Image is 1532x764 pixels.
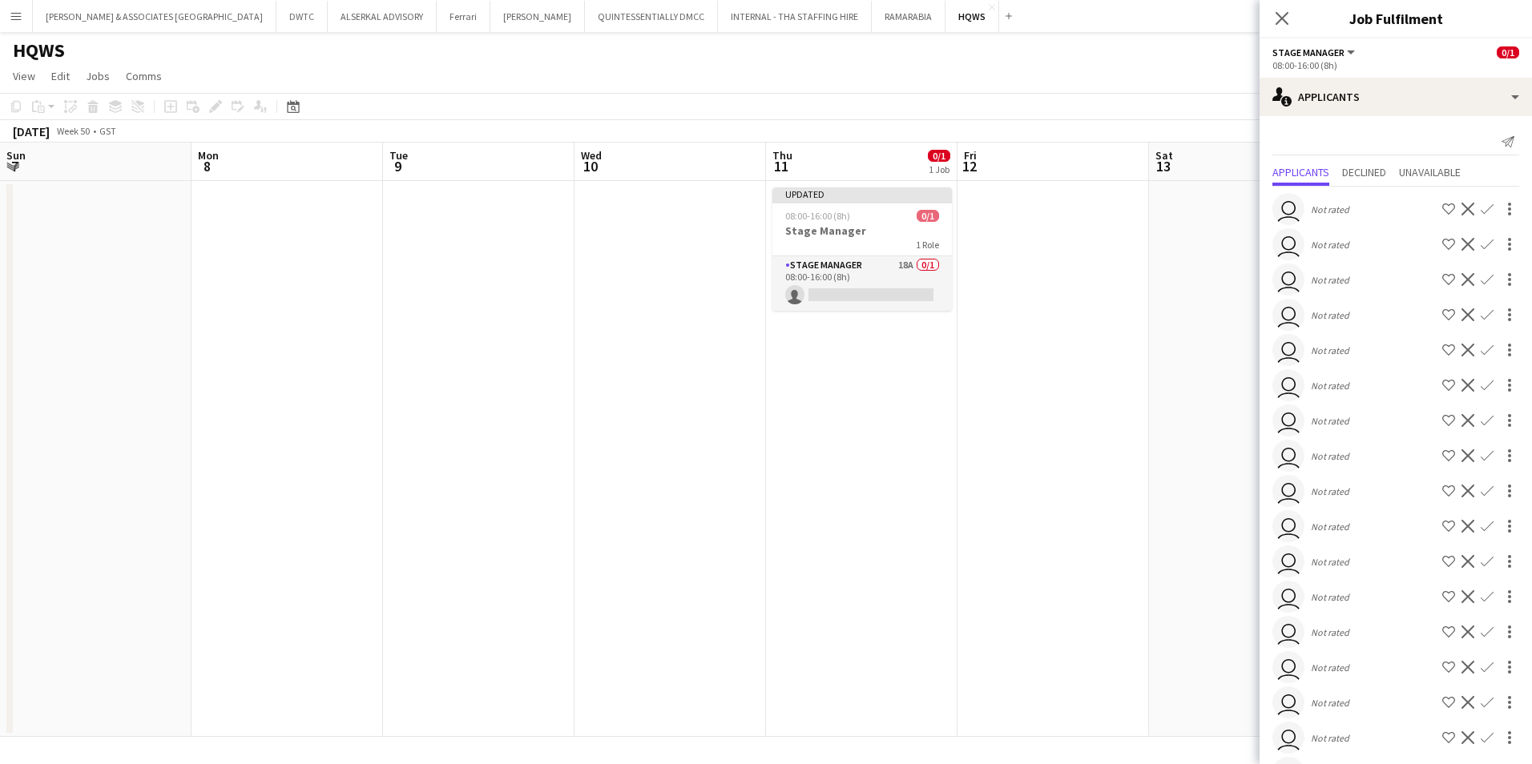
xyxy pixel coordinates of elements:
[962,157,977,175] span: 12
[917,210,939,222] span: 0/1
[1311,239,1353,251] div: Not rated
[1311,415,1353,427] div: Not rated
[387,157,408,175] span: 9
[490,1,585,32] button: [PERSON_NAME]
[1311,485,1353,497] div: Not rated
[79,66,116,86] a: Jobs
[1311,521,1353,533] div: Not rated
[581,148,602,163] span: Wed
[126,69,162,83] span: Comms
[1272,167,1329,178] span: Applicants
[1399,167,1461,178] span: Unavailable
[1311,591,1353,603] div: Not rated
[1311,203,1353,215] div: Not rated
[772,187,952,200] div: Updated
[1311,732,1353,744] div: Not rated
[1342,167,1386,178] span: Declined
[1311,344,1353,356] div: Not rated
[1260,8,1532,29] h3: Job Fulfilment
[328,1,437,32] button: ALSERKAL ADVISORY
[1311,661,1353,674] div: Not rated
[772,223,952,238] h3: Stage Manager
[13,69,35,83] span: View
[1311,274,1353,286] div: Not rated
[770,157,792,175] span: 11
[13,38,65,62] h1: HQWS
[579,157,602,175] span: 10
[99,125,116,137] div: GST
[45,66,76,86] a: Edit
[86,69,110,83] span: Jobs
[585,1,718,32] button: QUINTESSENTIALLY DMCC
[772,148,792,163] span: Thu
[1311,309,1353,321] div: Not rated
[1311,380,1353,392] div: Not rated
[1311,697,1353,709] div: Not rated
[1311,556,1353,568] div: Not rated
[1272,59,1519,71] div: 08:00-16:00 (8h)
[1272,46,1345,58] span: Stage Manager
[53,125,93,137] span: Week 50
[33,1,276,32] button: [PERSON_NAME] & ASSOCIATES [GEOGRAPHIC_DATA]
[437,1,490,32] button: Ferrari
[1155,148,1173,163] span: Sat
[6,66,42,86] a: View
[1260,78,1532,116] div: Applicants
[1497,46,1519,58] span: 0/1
[13,123,50,139] div: [DATE]
[718,1,872,32] button: INTERNAL - THA STAFFING HIRE
[945,1,999,32] button: HQWS
[198,148,219,163] span: Mon
[964,148,977,163] span: Fri
[4,157,26,175] span: 7
[1311,626,1353,638] div: Not rated
[51,69,70,83] span: Edit
[916,239,939,251] span: 1 Role
[772,187,952,311] app-job-card: Updated08:00-16:00 (8h)0/1Stage Manager1 RoleStage Manager18A0/108:00-16:00 (8h)
[872,1,945,32] button: RAMARABIA
[196,157,219,175] span: 8
[1153,157,1173,175] span: 13
[1272,46,1357,58] button: Stage Manager
[1311,450,1353,462] div: Not rated
[119,66,168,86] a: Comms
[785,210,850,222] span: 08:00-16:00 (8h)
[929,163,949,175] div: 1 Job
[772,256,952,311] app-card-role: Stage Manager18A0/108:00-16:00 (8h)
[6,148,26,163] span: Sun
[928,150,950,162] span: 0/1
[276,1,328,32] button: DWTC
[389,148,408,163] span: Tue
